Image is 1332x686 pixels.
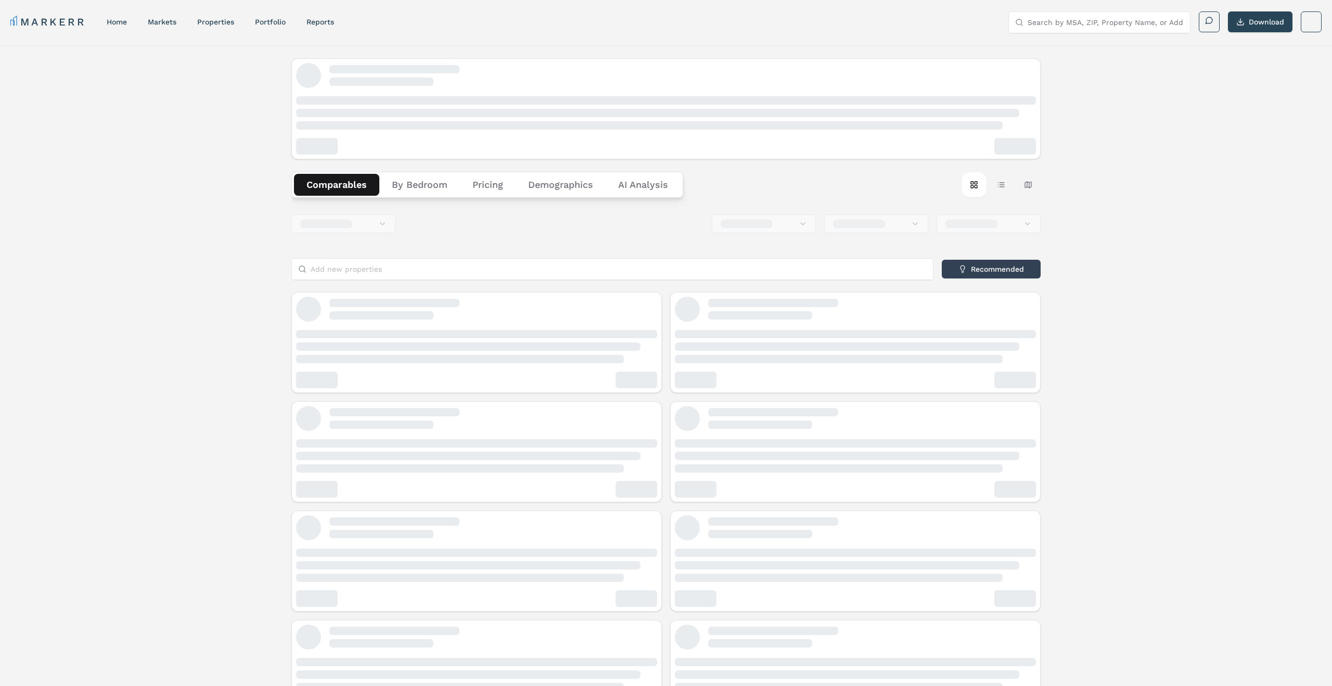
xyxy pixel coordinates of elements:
[942,260,1041,278] button: Recommended
[306,18,334,26] a: reports
[107,18,127,26] a: home
[294,174,379,196] button: Comparables
[1228,11,1292,32] button: Download
[606,174,681,196] button: AI Analysis
[148,18,176,26] a: markets
[460,174,516,196] button: Pricing
[1028,12,1184,33] input: Search by MSA, ZIP, Property Name, or Address
[197,18,234,26] a: properties
[516,174,606,196] button: Demographics
[255,18,286,26] a: Portfolio
[379,174,460,196] button: By Bedroom
[10,15,86,29] a: MARKERR
[311,259,927,280] input: Add new properties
